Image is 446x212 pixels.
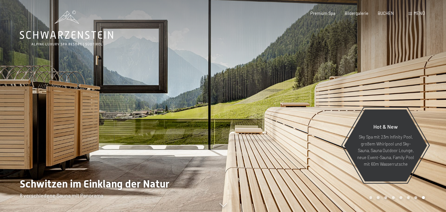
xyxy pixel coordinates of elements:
a: Hot & New Sky Spa mit 23m Infinity Pool, großem Whirlpool und Sky-Sauna, Sauna Outdoor Lounge, ne... [344,109,428,182]
span: Menü [414,11,425,16]
div: Carousel Page 3 [384,196,387,199]
div: Carousel Page 8 (Current Slide) [422,196,425,199]
div: Carousel Page 5 [399,196,402,199]
p: Sky Spa mit 23m Infinity Pool, großem Whirlpool und Sky-Sauna, Sauna Outdoor Lounge, neue Event-S... [357,134,414,167]
div: Carousel Pagination [367,196,425,199]
div: Carousel Page 2 [377,196,380,199]
div: Carousel Page 7 [414,196,417,199]
a: Premium Spa [310,11,335,16]
div: Carousel Page 1 [369,196,372,199]
div: Carousel Page 6 [407,196,410,199]
div: Carousel Page 4 [392,196,395,199]
span: Hot & New [373,123,398,130]
a: Bildergalerie [345,11,368,16]
a: BUCHEN [378,11,394,16]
